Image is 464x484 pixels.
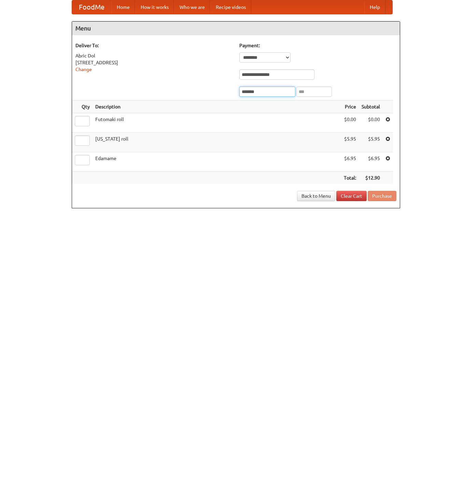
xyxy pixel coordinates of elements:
[75,42,233,49] h5: Deliver To:
[341,133,359,152] td: $5.95
[72,101,93,113] th: Qty
[359,152,383,172] td: $6.95
[210,0,251,14] a: Recipe videos
[341,152,359,172] td: $6.95
[341,113,359,133] td: $0.00
[93,152,341,172] td: Edamame
[72,22,400,35] h4: Menu
[341,101,359,113] th: Price
[93,133,341,152] td: [US_STATE] roll
[336,191,367,201] a: Clear Cart
[135,0,174,14] a: How it works
[341,172,359,184] th: Total:
[297,191,335,201] a: Back to Menu
[75,59,233,66] div: [STREET_ADDRESS]
[364,0,385,14] a: Help
[359,113,383,133] td: $0.00
[111,0,135,14] a: Home
[239,42,396,49] h5: Payment:
[359,172,383,184] th: $12.90
[359,101,383,113] th: Subtotal
[93,101,341,113] th: Description
[359,133,383,152] td: $5.95
[174,0,210,14] a: Who we are
[93,113,341,133] td: Futomaki roll
[75,67,92,72] a: Change
[72,0,111,14] a: FoodMe
[75,52,233,59] div: Abric Dol
[368,191,396,201] button: Purchase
